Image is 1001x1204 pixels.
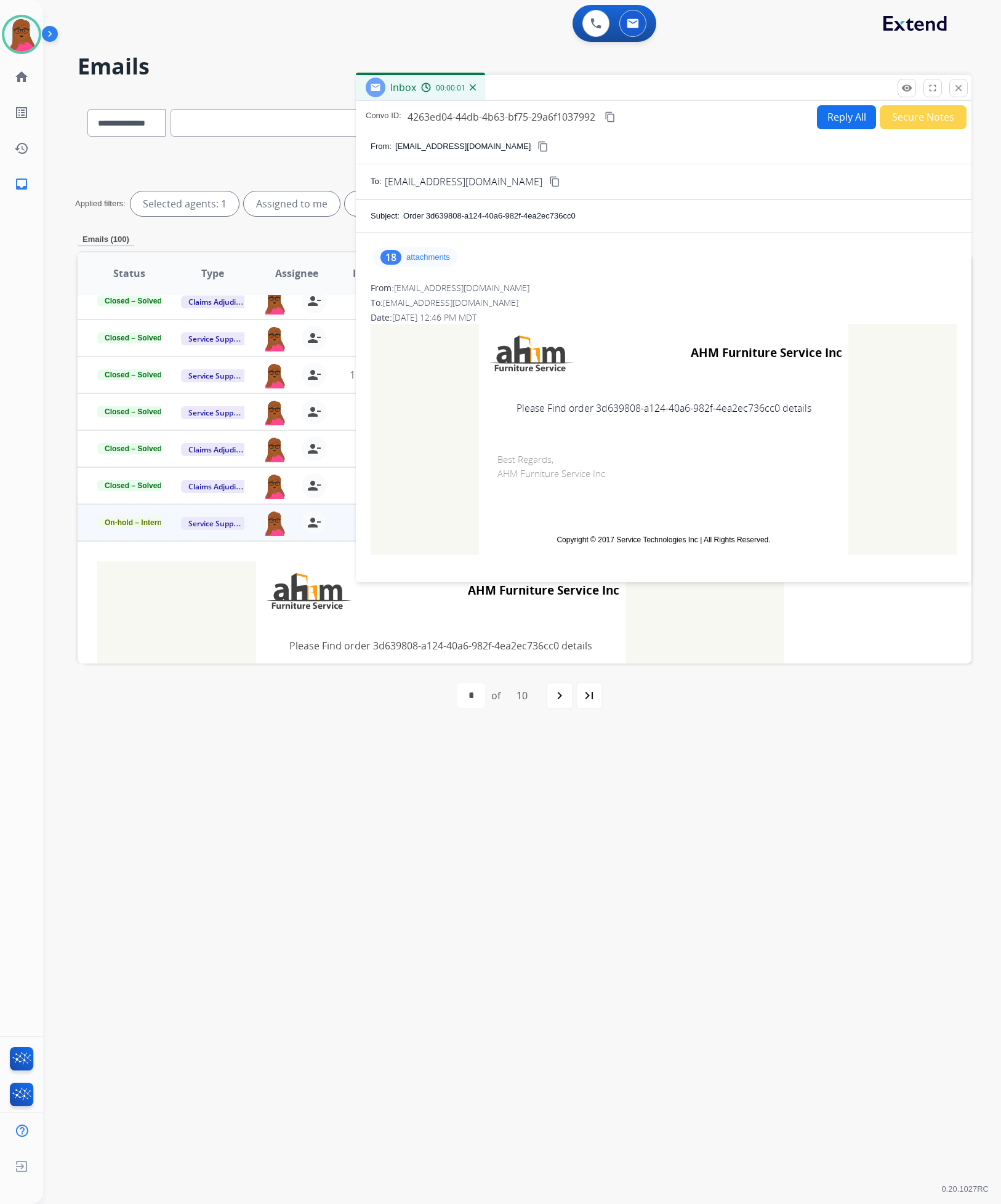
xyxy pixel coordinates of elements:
mat-icon: content_copy [549,176,560,187]
span: [EMAIL_ADDRESS][DOMAIN_NAME] [394,282,529,294]
span: Claims Adjudication [181,480,265,493]
span: Service Support [181,517,251,530]
mat-icon: last_page [582,688,597,703]
span: [DATE] 12:46 PM MDT [392,311,476,323]
img: AHM [485,330,577,377]
td: AHM Furniture Service Inc [398,568,619,614]
mat-icon: inbox [14,177,29,191]
div: 18 [380,250,401,265]
img: avatar [4,17,39,52]
td: Please Find order 3d639808-a124-40a6-982f-4ea2ec736cc0 details [479,382,848,434]
span: 4263ed04-44db-4b63-bf75-29a6f1037992 [408,110,595,124]
mat-icon: person_remove [307,294,321,308]
img: agent-avatar [262,363,287,388]
button: Secure Notes [880,105,967,129]
span: [EMAIL_ADDRESS][DOMAIN_NAME] [383,297,518,308]
td: Please Find order 3d639808-a124-40a6-982f-4ea2ec736cc0 details [256,620,625,672]
mat-icon: history [14,141,29,156]
span: Initial Date [353,266,408,281]
span: Closed – Solved [97,443,169,454]
p: From: [371,140,392,153]
span: Closed – Solved [97,369,169,380]
button: Reply All [817,105,876,129]
span: Type [201,266,224,281]
span: 16 hours ago [350,368,411,382]
div: 10 [507,683,537,708]
p: Convo ID: [366,110,401,124]
div: Selected agents: 1 [131,191,239,216]
img: agent-avatar [262,510,287,536]
span: Service Support [181,406,251,419]
div: To: [371,297,957,309]
span: Assignee [275,266,318,281]
img: agent-avatar [262,436,287,462]
span: Service Support [181,332,251,345]
span: Closed – Solved [97,295,169,307]
p: Subject: [371,210,400,222]
mat-icon: navigate_next [552,688,567,703]
mat-icon: content_copy [605,111,616,122]
img: agent-avatar [262,289,287,315]
span: Status [113,266,145,281]
div: Type: Claims Adjudication [345,191,505,216]
mat-icon: home [14,70,29,84]
td: AHM Furniture Service Inc [621,330,842,377]
mat-icon: list_alt [14,105,29,120]
h2: Emails [78,54,971,79]
mat-icon: person_remove [307,331,321,345]
img: AHM [262,568,355,614]
mat-icon: close [953,82,964,94]
span: On-hold – Internal [97,517,175,528]
img: agent-avatar [262,473,287,499]
mat-icon: person_remove [307,478,321,493]
p: [EMAIL_ADDRESS][DOMAIN_NAME] [395,140,531,153]
div: Date: [371,311,957,324]
img: agent-avatar [262,399,287,425]
span: Inbox [390,81,416,94]
td: Best Regards, AHM Furniture Service Inc [479,434,848,522]
span: Service Support [181,369,251,382]
span: Closed – Solved [97,406,169,417]
p: attachments [406,252,450,262]
p: Emails (100) [78,233,134,246]
mat-icon: person_remove [307,441,321,456]
mat-icon: person_remove [307,367,321,382]
mat-icon: content_copy [537,141,549,152]
p: Applied filters: [75,198,126,210]
span: Claims Adjudication [181,443,265,456]
span: [EMAIL_ADDRESS][DOMAIN_NAME] [385,174,542,189]
p: Order 3d639808-a124-40a6-982f-4ea2ec736cc0 [403,210,576,222]
span: Closed – Solved [97,332,169,343]
p: To: [371,175,381,188]
img: agent-avatar [262,326,287,351]
mat-icon: person_remove [307,404,321,419]
div: of [491,688,500,703]
td: Copyright © 2017 Service Technologies Inc | All Rights Reserved. [497,534,830,545]
mat-icon: fullscreen [927,82,938,94]
div: Assigned to me [244,191,340,216]
mat-icon: person_remove [307,515,321,530]
span: Claims Adjudication [181,295,265,308]
mat-icon: remove_red_eye [901,82,912,94]
div: From: [371,282,957,294]
p: 0.20.1027RC [941,1182,989,1197]
span: 00:00:01 [436,83,465,93]
span: Closed – Solved [97,480,169,491]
